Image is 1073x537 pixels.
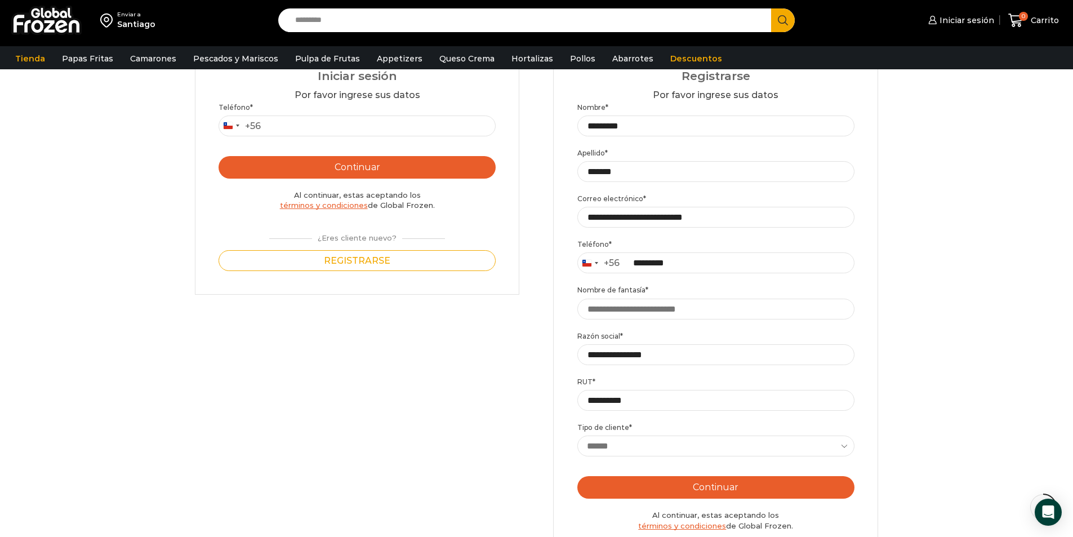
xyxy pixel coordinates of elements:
[771,8,795,32] button: Search button
[604,256,620,270] div: +56
[56,48,119,69] a: Papas Fritas
[219,190,496,211] div: Al continuar, estas aceptando los de Global Frozen.
[925,9,994,32] a: Iniciar sesión
[638,521,726,530] a: términos y condiciones
[290,48,366,69] a: Pulpa de Frutas
[577,239,854,250] label: Teléfono
[117,11,155,19] div: Enviar a
[578,253,620,273] button: Selected country
[1005,7,1062,34] a: 0 Carrito
[577,510,854,531] div: Al continuar, estas aceptando los de Global Frozen.
[188,48,284,69] a: Pescados y Mariscos
[577,285,854,295] label: Nombre de fantasía
[607,48,659,69] a: Abarrotes
[245,119,261,134] div: +56
[564,48,601,69] a: Pollos
[577,68,854,85] div: Registrarse
[219,156,496,179] button: Continuar
[577,89,854,102] div: Por favor ingrese sus datos
[1028,15,1059,26] span: Carrito
[577,148,854,158] label: Apellido
[117,19,155,30] div: Santiago
[577,102,854,113] label: Nombre
[506,48,559,69] a: Hortalizas
[100,11,117,30] img: address-field-icon.svg
[219,116,261,136] button: Selected country
[1019,12,1028,21] span: 0
[577,376,854,387] label: RUT
[1035,499,1062,526] div: Open Intercom Messenger
[577,193,854,204] label: Correo electrónico
[219,89,496,102] div: Por favor ingrese sus datos
[665,48,728,69] a: Descuentos
[371,48,428,69] a: Appetizers
[280,201,368,210] a: términos y condiciones
[937,15,994,26] span: Iniciar sesión
[219,250,496,271] button: Registrarse
[219,102,496,113] label: Teléfono
[577,331,854,341] label: Razón social
[10,48,51,69] a: Tienda
[577,422,854,433] label: Tipo de cliente
[434,48,500,69] a: Queso Crema
[264,229,451,243] div: ¿Eres cliente nuevo?
[577,476,854,499] button: Continuar
[219,68,496,85] div: Iniciar sesión
[124,48,182,69] a: Camarones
